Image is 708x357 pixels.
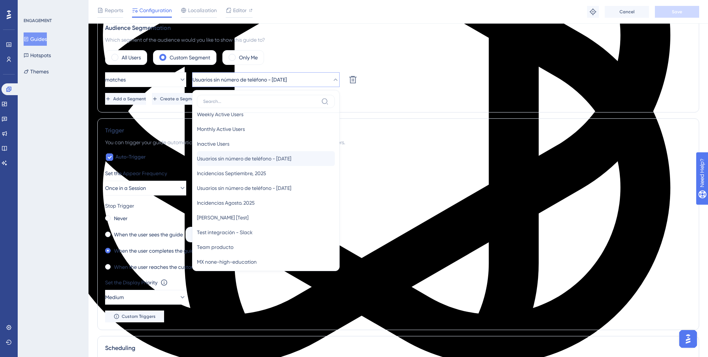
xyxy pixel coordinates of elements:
[197,184,291,193] span: Usuarios sin número de teléfono - [DATE]
[192,72,340,87] button: Usuarios sin número de teléfono - [DATE]
[24,32,47,46] button: Guides
[197,139,229,148] span: Inactive Users
[139,6,172,15] span: Configuration
[619,9,635,15] span: Cancel
[203,98,318,104] input: Search...
[188,6,217,15] span: Localization
[105,184,146,193] span: Once in a Session
[197,254,335,269] button: MX none-high-education
[114,230,183,239] label: When the user sees the guide
[105,138,691,147] div: You can trigger your guide automatically when the target URL is visited, and/or use the custom tr...
[105,75,126,84] span: matches
[24,65,49,78] button: Themes
[115,153,146,162] span: Auto-Trigger
[197,166,335,181] button: Incidencias Septiembre, 2025
[105,35,691,44] div: Which segment of the audience would you like to show this guide to?
[105,201,691,210] div: Stop Trigger
[105,126,691,135] div: Trigger
[197,151,335,166] button: Usuarios sin número de teléfono - [DATE]
[197,154,291,163] span: Usuarios sin número de teléfono - [DATE]
[197,136,335,151] button: Inactive Users
[197,228,253,237] span: Test integración - Slack
[24,18,52,24] div: ENGAGEMENT
[105,293,124,302] span: Medium
[192,75,287,84] span: Usuarios sin número de teléfono - [DATE]
[105,169,691,178] div: Set the Appear Frequency
[197,225,335,240] button: Test integración - Slack
[239,53,258,62] label: Only Me
[105,93,146,105] button: Add a Segment
[114,246,197,255] label: When the user completes the guide
[105,344,691,353] div: Scheduling
[197,122,335,136] button: Monthly Active Users
[197,169,266,178] span: Incidencias Septiembre, 2025
[105,278,157,287] div: Set the Display Priority
[655,6,699,18] button: Save
[152,93,199,105] button: Create a Segment
[197,243,233,252] span: Team producto
[677,328,699,350] iframe: UserGuiding AI Assistant Launcher
[105,6,123,15] span: Reports
[122,53,141,62] label: All Users
[197,257,257,266] span: MX none-high-education
[197,107,335,122] button: Weekly Active Users
[672,9,682,15] span: Save
[17,2,46,11] span: Need Help?
[197,213,249,222] span: [PERSON_NAME] [Test]
[197,195,335,210] button: Incidencias Agosto. 2025
[113,96,146,102] span: Add a Segment
[122,313,156,319] span: Custom Triggers
[105,24,691,32] div: Audience Segmentation
[105,311,164,322] button: Custom Triggers
[24,49,51,62] button: Hotspots
[197,125,245,134] span: Monthly Active Users
[197,110,243,119] span: Weekly Active Users
[105,72,186,87] button: matches
[160,96,199,102] span: Create a Segment
[170,53,210,62] label: Custom Segment
[105,290,186,305] button: Medium
[605,6,649,18] button: Cancel
[197,210,335,225] button: [PERSON_NAME] [Test]
[197,198,255,207] span: Incidencias Agosto. 2025
[114,214,128,223] label: Never
[114,263,207,271] label: When the user reaches the custom goal
[197,240,335,254] button: Team producto
[197,181,335,195] button: Usuarios sin número de teléfono - [DATE]
[105,181,186,195] button: Once in a Session
[233,6,247,15] span: Editor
